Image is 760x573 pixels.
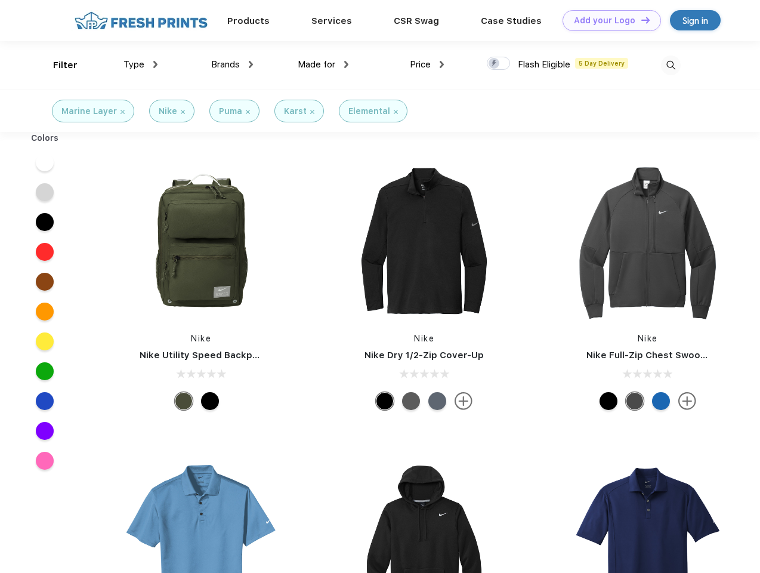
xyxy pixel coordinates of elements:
span: Price [410,59,431,70]
img: desktop_search.svg [661,56,681,75]
img: fo%20logo%202.webp [71,10,211,31]
a: Nike [638,334,658,343]
a: Nike [191,334,211,343]
img: more.svg [455,392,472,410]
img: dropdown.png [249,61,253,68]
span: Brands [211,59,240,70]
div: Add your Logo [574,16,635,26]
div: Filter [53,58,78,72]
a: Sign in [670,10,721,30]
div: Black [600,392,617,410]
div: Navy Heather [428,392,446,410]
span: Made for [298,59,335,70]
img: dropdown.png [344,61,348,68]
div: Nike [159,105,177,118]
img: filter_cancel.svg [181,110,185,114]
span: Type [123,59,144,70]
a: Nike [414,334,434,343]
img: filter_cancel.svg [246,110,250,114]
div: Karst [284,105,307,118]
img: more.svg [678,392,696,410]
div: Puma [219,105,242,118]
img: dropdown.png [440,61,444,68]
img: filter_cancel.svg [121,110,125,114]
div: Anthracite [626,392,644,410]
div: Colors [22,132,68,144]
span: Flash Eligible [518,59,570,70]
div: Black [376,392,394,410]
div: Cargo Khaki [175,392,193,410]
div: Sign in [682,14,708,27]
img: filter_cancel.svg [394,110,398,114]
div: Royal [652,392,670,410]
img: dropdown.png [153,61,157,68]
a: Nike Dry 1/2-Zip Cover-Up [364,350,484,361]
a: Nike Full-Zip Chest Swoosh Jacket [586,350,745,361]
span: 5 Day Delivery [575,58,628,69]
img: func=resize&h=266 [569,162,727,321]
div: Black Heather [402,392,420,410]
img: DT [641,17,650,23]
img: filter_cancel.svg [310,110,314,114]
a: CSR Swag [394,16,439,26]
a: Services [311,16,352,26]
img: func=resize&h=266 [122,162,280,321]
div: Elemental [348,105,390,118]
img: func=resize&h=266 [345,162,503,321]
a: Products [227,16,270,26]
div: Marine Layer [61,105,117,118]
div: Black [201,392,219,410]
a: Nike Utility Speed Backpack [140,350,268,361]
